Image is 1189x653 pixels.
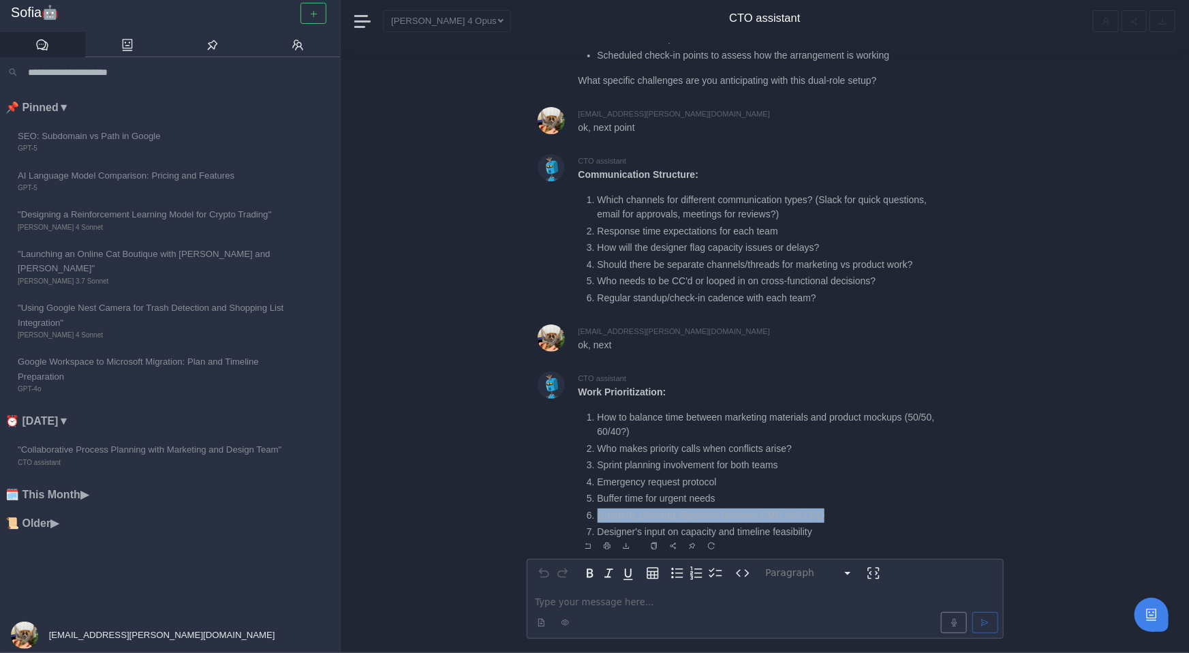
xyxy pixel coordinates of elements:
[22,63,332,82] input: Search conversations
[18,384,292,395] span: GPT-4o
[733,564,752,583] button: Inline code format
[527,587,1003,638] div: editable markdown
[18,168,292,183] span: AI Language Model Comparison: Pricing and Features
[578,371,1004,385] div: CTO assistant
[598,442,940,456] li: Who makes priority calls when conflicts arise?
[598,193,940,222] li: Which channels for different communication types? (Slack for quick questions, email for approvals...
[668,564,687,583] button: Bulleted list
[578,154,1004,168] div: CTO assistant
[598,48,940,63] li: Scheduled check-in points to assess how the arrangement is working
[5,412,340,430] li: ⏰ [DATE] ▼
[598,475,940,489] li: Emergency request protocol
[729,12,800,25] h4: CTO assistant
[687,564,706,583] button: Numbered list
[600,564,619,583] button: Italic
[18,354,292,384] span: Google Workspace to Microsoft Migration: Plan and Timeline Preparation
[706,564,725,583] button: Check list
[18,207,292,222] span: "Designing a Reinforcement Learning Model for Crypto Trading"
[5,486,340,504] li: 🗓️ This Month ▶
[18,143,292,154] span: GPT-5
[578,74,940,88] p: What specific challenges are you anticipating with this dual-role setup?
[578,324,1004,338] div: [EMAIL_ADDRESS][PERSON_NAME][DOMAIN_NAME]
[578,386,666,397] strong: Work Prioritization:
[18,247,292,276] span: "Launching an Online Cat Boutique with [PERSON_NAME] and [PERSON_NAME]"
[598,525,940,539] li: Designer's input on capacity and timeline feasibility
[18,276,292,287] span: [PERSON_NAME] 3.7 Sonnet
[598,491,940,506] li: Buffer time for urgent needs
[18,301,292,330] span: "Using Google Nest Camera for Trash Detection and Shopping List Integration"
[18,222,292,233] span: [PERSON_NAME] 4 Sonnet
[578,169,699,180] strong: Communication Structure:
[598,508,940,523] li: Quarterly planning alignment between CMO and CPO
[5,99,340,117] li: 📌 Pinned ▼
[18,330,292,341] span: [PERSON_NAME] 4 Sonnet
[619,564,638,583] button: Underline
[578,107,1004,121] div: [EMAIL_ADDRESS][PERSON_NAME][DOMAIN_NAME]
[598,258,940,272] li: Should there be separate channels/threads for marketing vs product work?
[598,224,940,239] li: Response time expectations for each team
[668,564,725,583] div: toggle group
[46,630,275,640] span: [EMAIL_ADDRESS][PERSON_NAME][DOMAIN_NAME]
[578,121,940,135] p: ok, next point
[5,515,340,532] li: 📜 Older ▶
[598,291,940,305] li: Regular standup/check-in cadence with each team?
[598,410,940,439] li: How to balance time between marketing materials and product mockups (50/50, 60/40?)
[18,183,292,194] span: GPT-5
[598,274,940,288] li: Who needs to be CC'd or looped in on cross-functional decisions?
[598,458,940,472] li: Sprint planning involvement for both teams
[11,5,329,21] a: Sofia🤖
[18,442,292,457] span: "Collaborative Process Planning with Marketing and Design Team"
[760,564,859,583] button: Block type
[578,338,940,352] p: ok, next
[18,129,292,143] span: SEO: Subdomain vs Path in Google
[581,564,600,583] button: Bold
[598,241,940,255] li: How will the designer flag capacity issues or delays?
[18,457,292,468] span: CTO assistant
